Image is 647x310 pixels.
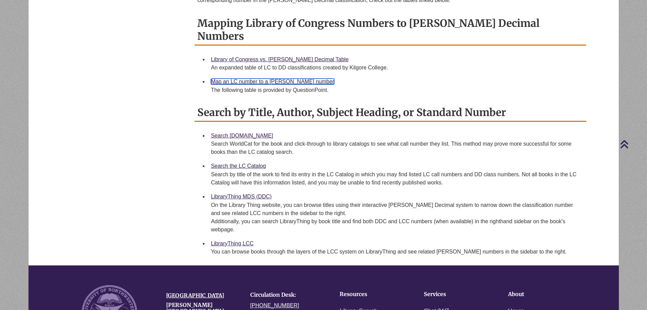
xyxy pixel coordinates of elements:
[211,133,273,138] a: Search [DOMAIN_NAME]
[620,140,645,149] a: Back to Top
[250,292,324,298] h4: Circulation Desk:
[195,15,586,46] h2: Mapping Library of Congress Numbers to [PERSON_NAME] Decimal Numbers
[211,79,334,84] a: Map an LC number to a [PERSON_NAME] number
[211,86,581,94] div: The following table is provided by QuestionPoint.
[211,56,348,62] a: Library of Congress vs. [PERSON_NAME] Decimal Table
[211,140,581,156] div: Search WorldCat for the book and click-through to library catalogs to see what call number they l...
[211,64,581,72] div: An expanded table of LC to DD classifications created by Kilgore College.
[211,163,266,169] a: Search the LC Catalog
[508,291,571,297] h4: About
[166,292,224,299] a: [GEOGRAPHIC_DATA]
[211,194,272,199] a: LibraryThing MDS (DDC)
[424,291,487,297] h4: Services
[195,104,586,122] h2: Search by Title, Author, Subject Heading, or Standard Number
[340,291,403,297] h4: Resources
[211,201,581,234] div: On the Library Thing website, you can browse titles using their interactive [PERSON_NAME] Decimal...
[211,170,581,187] div: Search by title of the work to find its entry in the LC Catalog in which you may find listed LC c...
[250,303,299,308] a: [PHONE_NUMBER]
[211,248,581,256] div: You can browse books through the layers of the LCC system on LibraryThing and see related [PERSON...
[211,241,253,246] a: LibraryThing LCC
